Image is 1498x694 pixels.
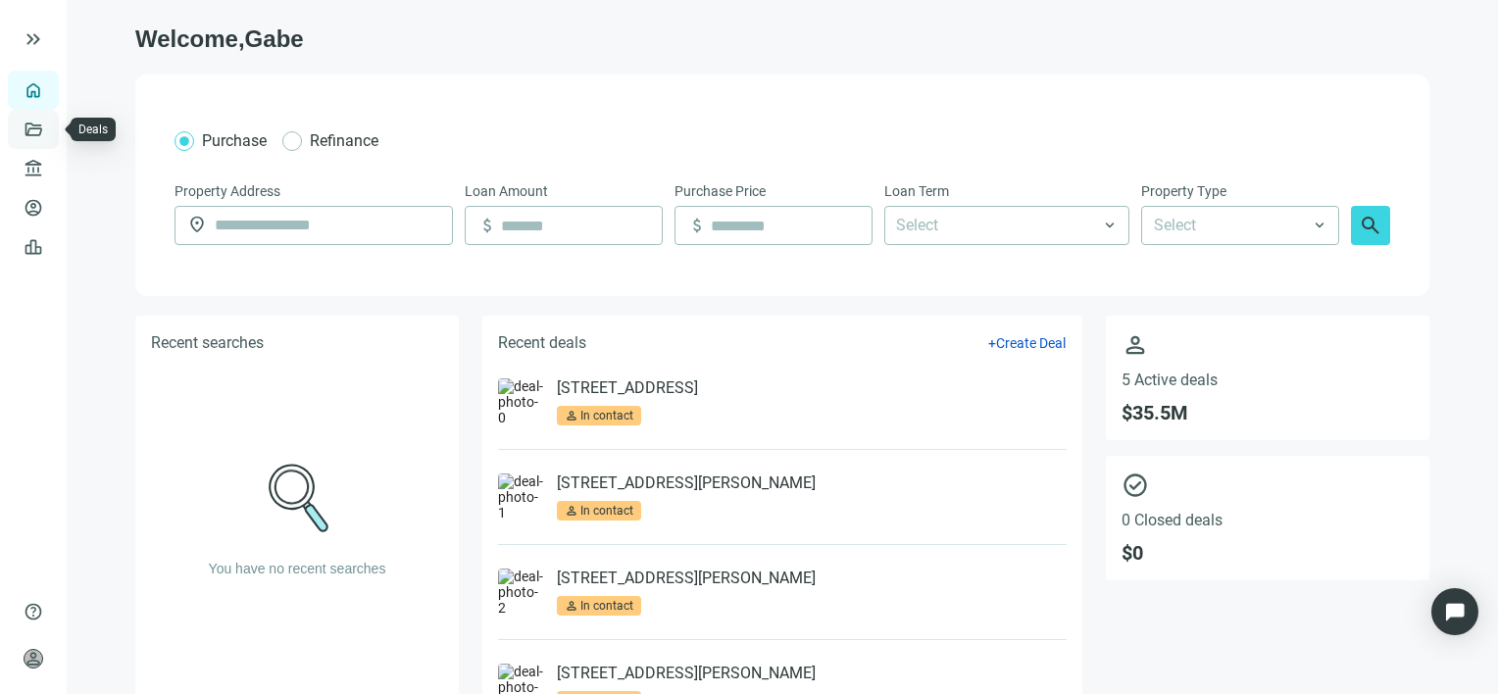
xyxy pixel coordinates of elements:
[1122,541,1414,565] span: $ 0
[1122,371,1414,389] span: 5 Active deals
[557,664,816,683] a: [STREET_ADDRESS][PERSON_NAME]
[884,180,949,202] span: Loan Term
[565,504,578,518] span: person
[580,596,633,616] div: In contact
[1122,331,1414,359] span: person
[996,335,1066,351] span: Create Deal
[498,569,545,616] img: deal-photo-2
[175,180,280,202] span: Property Address
[1122,471,1414,499] span: check_circle
[1359,214,1382,237] span: search
[24,602,43,621] span: help
[22,27,45,51] button: keyboard_double_arrow_right
[557,569,816,588] a: [STREET_ADDRESS][PERSON_NAME]
[135,24,1429,55] h1: Welcome, Gabe
[498,473,545,520] img: deal-photo-1
[151,331,264,355] h5: Recent searches
[557,378,698,398] a: [STREET_ADDRESS]
[1122,511,1414,529] span: 0 Closed deals
[565,599,578,613] span: person
[202,131,267,150] span: Purchase
[987,334,1067,352] button: +Create Deal
[557,473,816,493] a: [STREET_ADDRESS][PERSON_NAME]
[24,159,37,178] span: account_balance
[1431,588,1478,635] div: Open Intercom Messenger
[209,561,386,576] span: You have no recent searches
[310,131,378,150] span: Refinance
[1122,401,1414,424] span: $ 35.5M
[580,406,633,425] div: In contact
[498,378,545,425] img: deal-photo-0
[674,180,766,202] span: Purchase Price
[687,216,707,235] span: attach_money
[498,331,586,355] h5: Recent deals
[988,335,996,351] span: +
[1141,180,1226,202] span: Property Type
[24,649,43,669] span: person
[1351,206,1390,245] button: search
[187,215,207,234] span: location_on
[565,409,578,422] span: person
[465,180,548,202] span: Loan Amount
[477,216,497,235] span: attach_money
[580,501,633,520] div: In contact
